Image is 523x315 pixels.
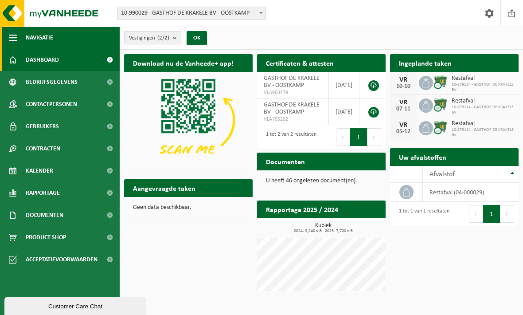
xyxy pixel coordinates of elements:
[264,75,320,89] span: GASTHOF DE KRAKELE BV - OOSTKAMP
[500,205,514,223] button: Next
[390,54,461,71] h2: Ingeplande taken
[394,204,449,224] div: 1 tot 1 van 1 resultaten
[117,7,265,20] span: 10-990029 - GASTHOF DE KRAKELE BV - OOSTKAMP
[452,82,514,93] span: 10-879114 - GASTHOF DE KRAKELE BV
[452,120,514,127] span: Restafval
[264,116,322,123] span: VLA705202
[394,83,412,90] div: 10-10
[257,201,347,218] h2: Rapportage 2025 / 2024
[124,179,204,197] h2: Aangevraagde taken
[129,31,169,45] span: Vestigingen
[433,97,448,112] img: WB-0770-CU
[452,98,514,105] span: Restafval
[429,171,455,178] span: Afvalstof
[266,178,377,184] p: U heeft 46 ongelezen document(en).
[452,75,514,82] span: Restafval
[26,226,66,248] span: Product Shop
[187,31,207,45] button: OK
[26,27,53,49] span: Navigatie
[394,106,412,112] div: 07-11
[26,248,98,271] span: Acceptatievoorwaarden
[394,99,412,106] div: VR
[367,128,381,146] button: Next
[423,183,519,202] td: restafval (04-000029)
[264,89,322,96] span: VLA903479
[452,127,514,138] span: 10-879114 - GASTHOF DE KRAKELE BV
[394,129,412,135] div: 05-12
[350,128,367,146] button: 1
[26,160,53,182] span: Kalender
[157,35,169,41] count: (2/2)
[329,98,359,125] td: [DATE]
[452,105,514,115] span: 10-879114 - GASTHOF DE KRAKELE BV
[26,49,59,71] span: Dashboard
[26,115,59,138] span: Gebruikers
[26,204,63,226] span: Documenten
[124,72,253,169] img: Download de VHEPlus App
[124,31,181,44] button: Vestigingen(2/2)
[433,120,448,135] img: WB-0770-CU
[336,128,350,146] button: Previous
[257,54,343,71] h2: Certificaten & attesten
[26,182,60,204] span: Rapportage
[469,205,483,223] button: Previous
[483,205,500,223] button: 1
[394,122,412,129] div: VR
[390,148,455,165] h2: Uw afvalstoffen
[329,72,359,98] td: [DATE]
[26,71,78,93] span: Bedrijfsgegevens
[264,102,320,115] span: GASTHOF DE KRAKELE BV - OOSTKAMP
[394,76,412,83] div: VR
[433,75,448,90] img: WB-0770-CU
[261,229,386,233] span: 2024: 9,240 m3 - 2025: 7,700 m3
[26,138,60,160] span: Contracten
[261,223,386,233] h3: Kubiek
[124,54,242,71] h2: Download nu de Vanheede+ app!
[4,295,148,315] iframe: chat widget
[257,153,314,170] h2: Documenten
[261,127,316,147] div: 1 tot 2 van 2 resultaten
[133,205,244,211] p: Geen data beschikbaar.
[320,218,385,236] a: Bekijk rapportage
[26,93,77,115] span: Contactpersonen
[117,7,266,20] span: 10-990029 - GASTHOF DE KRAKELE BV - OOSTKAMP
